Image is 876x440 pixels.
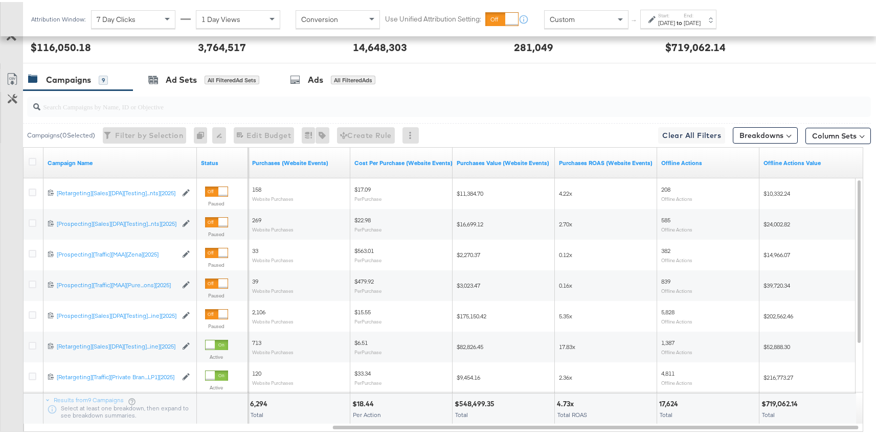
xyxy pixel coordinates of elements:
sub: Per Purchase [354,286,381,292]
span: $216,773.27 [763,372,793,379]
span: $82,826.45 [457,341,483,349]
div: 0 [194,125,212,142]
span: 4.22x [559,188,572,195]
a: The total value of the purchase actions divided by spend tracked by your Custom Audience pixel on... [559,157,653,165]
div: [DATE] [658,17,675,25]
a: [Retargeting][Sales][DPA][Testing]...nts][2025] [57,187,177,196]
div: [Retargeting][Sales][DPA][Testing]...ine][2025] [57,340,177,349]
sub: Offline Actions [661,378,692,384]
span: 4,811 [661,367,675,375]
span: 39 [252,275,258,283]
div: 3,764,517 [198,38,246,53]
a: The total value of the purchase actions tracked by your Custom Audience pixel on your website aft... [457,157,551,165]
button: Breakdowns [733,125,798,142]
span: 7 Day Clicks [97,13,136,22]
a: [Retargeting][Traffic][Private Bran...LP1][2025] [57,371,177,380]
div: Ads [308,72,323,84]
div: [Prospecting][Traffic][MAA][Zena][2025] [57,248,177,257]
span: 2,106 [252,306,265,314]
sub: Per Purchase [354,255,381,261]
span: $175,150.42 [457,310,486,318]
span: Conversion [301,13,338,22]
div: $548,499.35 [455,397,498,407]
sub: Offline Actions [661,255,692,261]
span: 120 [252,367,261,375]
span: $16,699.12 [457,218,483,226]
sub: Website Purchases [252,378,294,384]
sub: Per Purchase [354,347,381,353]
span: $14,966.07 [763,249,790,257]
span: 33 [252,245,258,252]
span: $11,384.70 [457,188,483,195]
div: [Prospecting][Traffic][MAA][Pure...ons][2025] [57,279,177,287]
div: 9 [99,74,108,83]
sub: Offline Actions [661,316,692,322]
div: 281,049 [514,38,553,53]
label: End: [684,10,701,17]
span: 2.36x [559,372,572,379]
span: $39,720.34 [763,280,790,287]
span: ↑ [630,17,639,21]
div: $116,050.18 [31,38,91,53]
div: Campaigns [46,72,91,84]
sub: Per Purchase [354,194,381,200]
span: 158 [252,183,261,191]
span: Clear All Filters [662,127,721,140]
div: Campaigns ( 0 Selected) [27,129,95,138]
span: 2.70x [559,218,572,226]
sub: Website Purchases [252,347,294,353]
div: $18.44 [352,397,377,407]
span: Per Action [353,409,381,416]
label: Paused [205,290,228,297]
span: 713 [252,337,261,344]
span: $22.98 [354,214,371,222]
sub: Offline Actions [661,347,692,353]
a: Shows the current state of your Ad Campaign. [201,157,244,165]
a: [Prospecting][Traffic][MAA][Pure...ons][2025] [57,279,177,288]
div: [Prospecting][Sales][DPA][Testing]...ine][2025] [57,310,177,318]
div: [Prospecting][Sales][DPA][Testing]...nts][2025] [57,218,177,226]
span: $33.34 [354,367,371,375]
label: Paused [205,260,228,266]
a: [Prospecting][Sales][DPA][Testing]...nts][2025] [57,218,177,226]
label: Use Unified Attribution Setting: [385,12,481,22]
div: All Filtered Ads [331,74,375,83]
label: Active [205,352,228,358]
a: The number of times a purchase was made tracked by your Custom Audience pixel on your website aft... [252,157,346,165]
span: Custom [550,13,575,22]
span: $24,002.82 [763,218,790,226]
label: Start: [658,10,675,17]
a: Your campaign name. [48,157,193,165]
div: All Filtered Ad Sets [205,74,259,83]
a: Offline Actions. [661,157,755,165]
div: 6,294 [250,397,271,407]
strong: to [675,17,684,25]
span: $563.01 [354,245,374,252]
div: Attribution Window: [31,14,86,21]
sub: Offline Actions [661,224,692,230]
label: Paused [205,198,228,205]
div: [Retargeting][Sales][DPA][Testing]...nts][2025] [57,187,177,195]
div: 4.73x [557,397,577,407]
div: 17,624 [659,397,681,407]
div: Ad Sets [166,72,197,84]
a: [Prospecting][Sales][DPA][Testing]...ine][2025] [57,310,177,318]
span: $3,023.47 [457,280,480,287]
div: 14,648,303 [353,38,407,53]
span: 5,828 [661,306,675,314]
span: $202,562.46 [763,310,793,318]
span: 839 [661,275,670,283]
div: $719,062.14 [665,38,726,53]
span: 382 [661,245,670,252]
a: Offline Actions. [763,157,858,165]
span: 269 [252,214,261,222]
span: $10,332.24 [763,188,790,195]
span: Total [762,409,775,416]
label: Paused [205,229,228,236]
span: 0.12x [559,249,572,257]
a: The average cost for each purchase tracked by your Custom Audience pixel on your website after pe... [354,157,453,165]
span: $6.51 [354,337,368,344]
sub: Website Purchases [252,194,294,200]
span: Total [455,409,468,416]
